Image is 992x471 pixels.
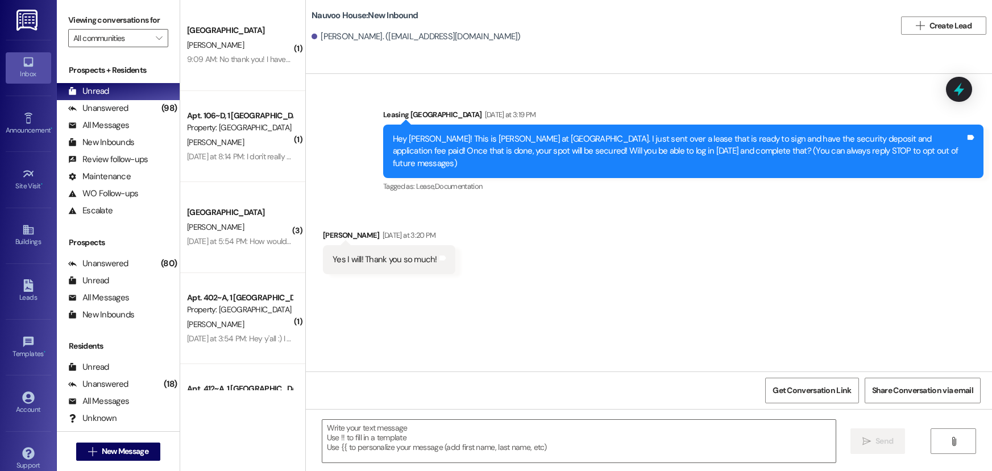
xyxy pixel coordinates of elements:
div: Maintenance [68,171,131,183]
span: • [41,180,43,188]
div: Prospects + Residents [57,64,180,76]
i:  [88,447,97,456]
span: Send [875,435,893,447]
div: Yes I will! Thank you so much! [333,254,437,266]
div: Prospects [57,237,180,249]
div: [DATE] at 3:54 PM: Hey y'all :) I wanted to reach out and see if I have a winter contract signed ... [187,333,720,344]
div: Leasing [GEOGRAPHIC_DATA] [383,109,983,125]
div: Unanswered [68,102,128,114]
span: Share Conversation via email [872,385,973,396]
div: Unread [68,275,109,287]
div: [DATE] at 5:54 PM: How would I obtain a parking pass? [187,236,367,246]
input: All communities [73,29,150,47]
span: Get Conversation Link [773,385,851,396]
span: [PERSON_NAME] [187,137,244,147]
div: (18) [161,375,180,393]
button: Send [850,428,906,454]
div: (80) [158,255,180,272]
div: Unanswered [68,258,128,270]
span: [PERSON_NAME] [187,319,244,329]
div: Apt. 106~D, 1 [GEOGRAPHIC_DATA] [187,110,292,122]
button: Get Conversation Link [765,378,858,403]
div: All Messages [68,292,129,304]
div: Hey [PERSON_NAME]! This is [PERSON_NAME] at [GEOGRAPHIC_DATA]. I just sent over a lease that is r... [393,133,965,170]
div: Apt. 402~A, 1 [GEOGRAPHIC_DATA] [187,292,292,304]
div: [GEOGRAPHIC_DATA] [187,24,292,36]
span: Lease , [416,181,435,191]
span: [PERSON_NAME] [187,222,244,232]
i:  [916,21,924,30]
div: Tagged as: [383,178,983,195]
div: [DATE] at 3:20 PM [380,229,436,241]
span: • [44,348,45,356]
span: New Message [102,445,148,457]
label: Viewing conversations for [68,11,168,29]
div: Property: [GEOGRAPHIC_DATA] [187,122,292,134]
div: [DATE] at 3:19 PM [482,109,536,121]
div: Residents [57,340,180,352]
span: • [51,125,52,133]
a: Leads [6,276,51,307]
div: Unread [68,85,109,97]
div: Unknown [68,412,117,424]
div: (98) [159,100,180,117]
button: Create Lead [901,16,986,35]
div: Unanswered [68,378,128,390]
button: New Message [76,443,160,461]
div: New Inbounds [68,137,134,148]
div: Escalate [68,205,113,217]
div: Unread [68,361,109,373]
b: Nauvoo House: New Inbound [312,10,418,22]
div: [PERSON_NAME] [323,229,455,245]
div: Apt. 412~A, 1 [GEOGRAPHIC_DATA] [187,383,292,395]
img: ResiDesk Logo [16,10,40,31]
div: Review follow-ups [68,154,148,166]
a: Account [6,388,51,419]
div: [PERSON_NAME]. ([EMAIL_ADDRESS][DOMAIN_NAME]) [312,31,521,43]
a: Buildings [6,220,51,251]
i:  [949,437,958,446]
span: Create Lead [929,20,972,32]
div: WO Follow-ups [68,188,138,200]
div: All Messages [68,395,129,407]
button: Share Conversation via email [865,378,981,403]
i:  [862,437,871,446]
div: All Messages [68,119,129,131]
span: [PERSON_NAME] [187,40,244,50]
div: [GEOGRAPHIC_DATA] [187,206,292,218]
a: Inbox [6,52,51,83]
i:  [156,34,162,43]
div: [DATE] at 8:14 PM: I don't really need to room with [PERSON_NAME]. All I really care about is mak... [187,151,674,162]
div: New Inbounds [68,309,134,321]
div: 9:09 AM: No thank you! I have actually already been on a tour [187,54,391,64]
div: Property: [GEOGRAPHIC_DATA] [187,304,292,316]
a: Templates • [6,332,51,363]
span: Documentation [435,181,483,191]
a: Site Visit • [6,164,51,195]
